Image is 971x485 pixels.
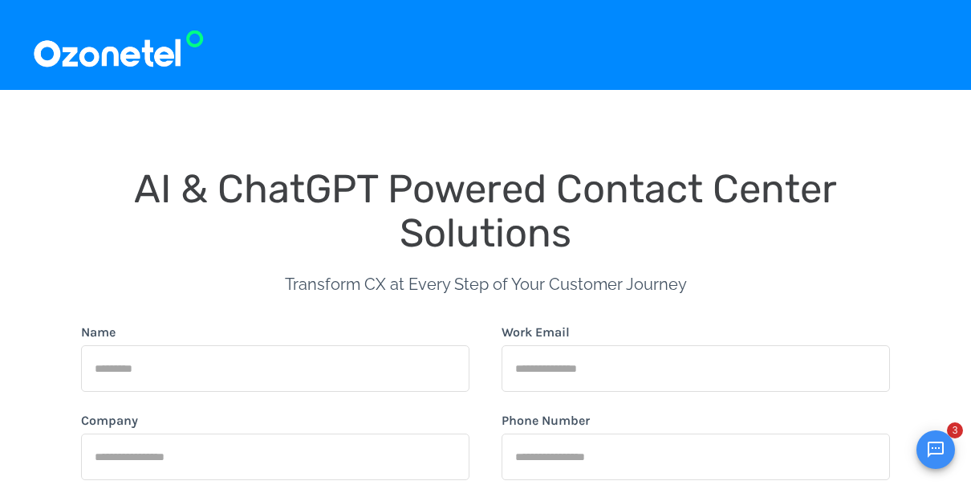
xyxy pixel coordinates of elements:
[285,275,687,294] span: Transform CX at Every Step of Your Customer Journey
[502,411,590,430] label: Phone Number
[502,323,570,342] label: Work Email
[81,323,116,342] label: Name
[916,430,955,469] button: Open chat
[134,165,847,256] span: AI & ChatGPT Powered Contact Center Solutions
[81,411,138,430] label: Company
[947,422,963,438] span: 3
